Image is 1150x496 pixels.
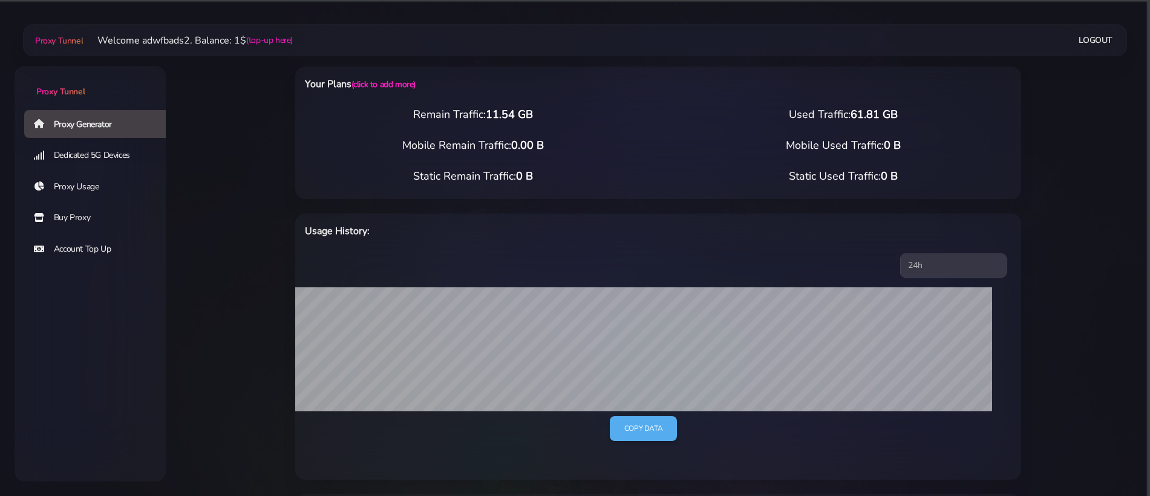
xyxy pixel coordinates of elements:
[486,107,533,122] span: 11.54 GB
[305,76,711,92] h6: Your Plans
[35,35,83,47] span: Proxy Tunnel
[511,138,544,152] span: 0.00 B
[36,86,85,97] span: Proxy Tunnel
[15,66,166,98] a: Proxy Tunnel
[658,137,1028,154] div: Mobile Used Traffic:
[33,31,83,50] a: Proxy Tunnel
[24,110,175,138] a: Proxy Generator
[1079,29,1112,51] a: Logout
[851,107,898,122] span: 61.81 GB
[288,137,658,154] div: Mobile Remain Traffic:
[288,106,658,123] div: Remain Traffic:
[658,106,1028,123] div: Used Traffic:
[351,79,416,90] a: (click to add more)
[24,204,175,232] a: Buy Proxy
[972,298,1135,481] iframe: Webchat Widget
[24,235,175,263] a: Account Top Up
[881,169,898,183] span: 0 B
[884,138,901,152] span: 0 B
[516,169,533,183] span: 0 B
[83,33,293,48] li: Welcome adwfbads2. Balance: 1$
[658,168,1028,184] div: Static Used Traffic:
[288,168,658,184] div: Static Remain Traffic:
[246,34,293,47] a: (top-up here)
[610,416,677,441] a: Copy data
[305,223,711,239] h6: Usage History:
[24,142,175,169] a: Dedicated 5G Devices
[24,173,175,201] a: Proxy Usage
